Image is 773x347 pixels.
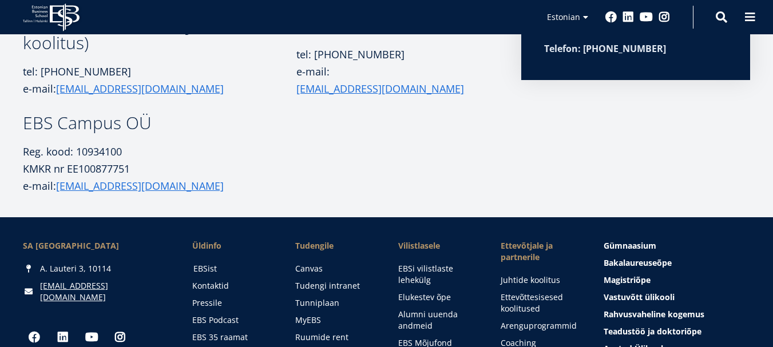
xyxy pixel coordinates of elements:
[295,240,375,252] a: Tudengile
[604,240,656,251] span: Gümnaasium
[604,292,750,303] a: Vastuvõtt ülikooli
[604,292,675,302] span: Vastuvõtt ülikooli
[295,297,375,309] a: Tunniplaan
[23,240,169,252] div: SA [GEOGRAPHIC_DATA]
[604,309,704,320] span: Rahvusvaheline kogemus
[192,280,272,292] a: Kontaktid
[501,240,581,263] span: Ettevõtjale ja partnerile
[295,263,375,274] a: Canvas
[501,274,581,286] a: Juhtide koolitus
[23,17,296,51] h3: Executive Education (Juhtide koolitus)
[23,263,169,274] div: A. Lauteri 3, 10114
[501,292,581,314] a: Ettevõttesisesed koolitused
[296,46,488,97] p: tel: [PHONE_NUMBER] e-mail:
[23,177,296,194] p: e-mail:
[23,160,296,177] p: KMKR nr EE100877751
[23,114,296,131] h3: EBS Campus OÜ
[640,11,653,23] a: Youtube
[295,314,375,326] a: MyEBS
[604,240,750,252] a: Gümnaasium
[295,332,375,343] a: Ruumide rent
[56,80,224,97] a: [EMAIL_ADDRESS][DOMAIN_NAME]
[192,240,272,252] span: Üldinfo
[604,326,750,337] a: Teadustöö ja doktoriõpe
[192,297,272,309] a: Pressile
[193,263,273,274] a: EBSist
[623,11,634,23] a: Linkedin
[296,80,464,97] a: [EMAIL_ADDRESS][DOMAIN_NAME]
[192,314,272,326] a: EBS Podcast
[659,11,670,23] a: Instagram
[604,274,651,285] span: Magistriõpe
[398,309,478,332] a: Alumni uuenda andmeid
[192,332,272,343] a: EBS 35 raamat
[605,11,617,23] a: Facebook
[398,240,478,252] span: Vilistlasele
[544,42,666,55] strong: Telefon: [PHONE_NUMBER]
[604,257,750,269] a: Bakalaureuseõpe
[604,257,672,268] span: Bakalaureuseõpe
[56,177,224,194] a: [EMAIL_ADDRESS][DOMAIN_NAME]
[604,326,701,337] span: Teadustöö ja doktoriõpe
[295,280,375,292] a: Tudengi intranet
[604,309,750,320] a: Rahvusvaheline kogemus
[501,320,581,332] a: Arenguprogrammid
[604,274,750,286] a: Magistriõpe
[23,63,296,97] p: tel: [PHONE_NUMBER] e-mail:
[398,263,478,286] a: EBSi vilistlaste lehekülg
[40,280,169,303] a: [EMAIL_ADDRESS][DOMAIN_NAME]
[398,292,478,303] a: Elukestev õpe
[296,17,488,34] h3: EBS Gümnaasium
[23,143,296,160] p: Reg. kood: 10934100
